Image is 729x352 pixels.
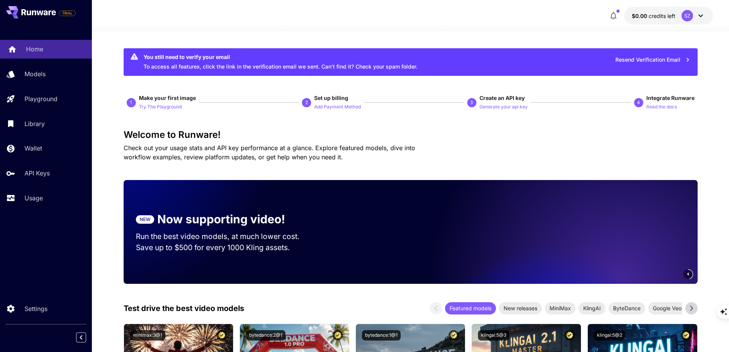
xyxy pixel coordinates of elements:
[59,10,75,16] span: TRIAL
[124,144,415,161] span: Check out your usage stats and API key performance at a glance. Explore featured models, dive int...
[608,304,645,312] span: ByteDance
[499,302,542,314] div: New releases
[445,302,496,314] div: Featured models
[59,8,76,18] span: Add your payment card to enable full platform functionality.
[140,216,150,223] p: NEW
[545,302,576,314] div: MiniMax
[687,271,689,277] span: 4
[76,332,86,342] button: Collapse sidebar
[136,231,314,242] p: Run the best video models, at much lower cost.
[82,331,92,344] div: Collapse sidebar
[24,94,57,103] p: Playground
[479,103,528,111] p: Generate your api key
[217,330,227,341] button: Certified Model – Vetted for best performance and includes a commercial license.
[124,129,698,140] h3: Welcome to Runware!
[579,302,605,314] div: KlingAI
[139,95,196,101] span: Make your first image
[124,303,244,314] p: Test drive the best video models
[362,330,401,341] button: bytedance:1@1
[470,99,473,106] p: 3
[333,330,343,341] button: Certified Model – Vetted for best performance and includes a commercial license.
[499,304,542,312] span: New releases
[682,10,693,21] div: SZ
[646,103,677,111] p: Read the docs
[144,51,418,74] div: To access all features, click the link in the verification email we sent. Can’t find it? Check yo...
[314,95,348,101] span: Set up billing
[157,211,285,228] p: Now supporting video!
[579,304,605,312] span: KlingAI
[24,69,46,79] p: Models
[479,102,528,111] button: Generate your api key
[564,330,575,341] button: Certified Model – Vetted for best performance and includes a commercial license.
[136,242,314,253] p: Save up to $500 for every 1000 Kling assets.
[130,330,165,341] button: minimax:3@1
[130,99,132,106] p: 1
[24,144,42,153] p: Wallet
[24,304,47,313] p: Settings
[648,302,686,314] div: Google Veo
[314,102,361,111] button: Add Payment Method
[24,193,43,203] p: Usage
[624,7,713,25] button: $0.00SZ
[632,12,675,20] div: $0.00
[144,53,418,61] div: You still need to verify your email
[611,52,695,68] button: Resend Verification Email
[139,102,182,111] button: Try The Playground
[478,330,509,341] button: klingai:5@3
[479,95,525,101] span: Create an API key
[314,103,361,111] p: Add Payment Method
[681,330,691,341] button: Certified Model – Vetted for best performance and includes a commercial license.
[24,169,50,178] p: API Keys
[608,302,645,314] div: ByteDance
[26,44,43,54] p: Home
[637,99,640,106] p: 4
[445,304,496,312] span: Featured models
[594,330,625,341] button: klingai:5@2
[646,102,677,111] button: Read the docs
[648,304,686,312] span: Google Veo
[24,119,45,128] p: Library
[139,103,182,111] p: Try The Playground
[246,330,285,341] button: bytedance:2@1
[305,99,308,106] p: 2
[646,95,695,101] span: Integrate Runware
[649,13,675,19] span: credits left
[448,330,459,341] button: Certified Model – Vetted for best performance and includes a commercial license.
[545,304,576,312] span: MiniMax
[632,13,649,19] span: $0.00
